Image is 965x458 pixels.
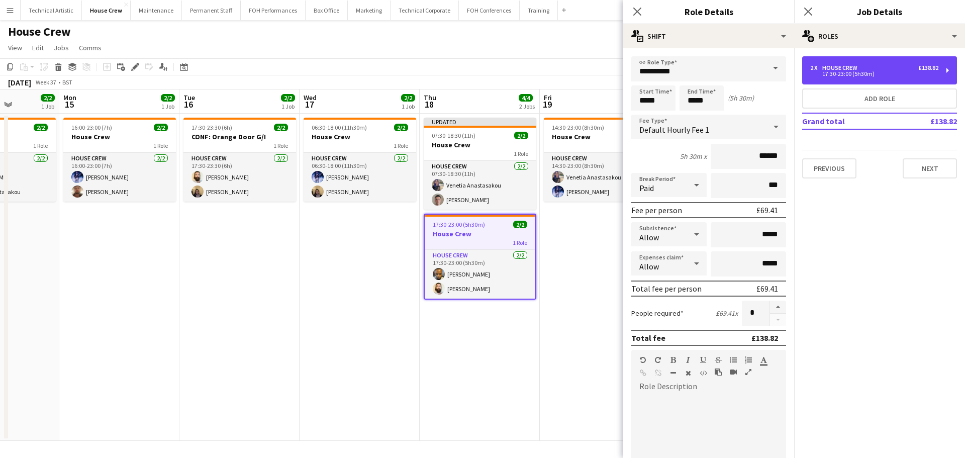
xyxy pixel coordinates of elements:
span: Default Hourly Fee 1 [639,125,709,135]
h3: Role Details [623,5,794,18]
app-job-card: 17:30-23:30 (6h)2/2CONF: Orange Door G/I1 RoleHouse Crew2/217:30-23:30 (6h)[PERSON_NAME][PERSON_N... [183,118,296,202]
button: Underline [700,356,707,364]
span: 2/2 [514,132,528,139]
div: £69.41 [756,205,778,215]
button: Insert video [730,368,737,376]
h3: House Crew [424,140,536,149]
span: Tue [183,93,195,102]
span: 1 Role [514,150,528,157]
a: View [4,41,26,54]
app-card-role: House Crew2/217:30-23:00 (5h30m)[PERSON_NAME][PERSON_NAME] [425,250,535,299]
button: Previous [802,158,856,178]
span: Paid [639,183,654,193]
span: Edit [32,43,44,52]
div: Fee per person [631,205,682,215]
button: Redo [654,356,661,364]
span: 2/2 [154,124,168,131]
button: Box Office [306,1,348,20]
span: 17 [302,99,317,110]
span: Wed [304,93,317,102]
h3: CONF: Orange Door G/I [183,132,296,141]
span: 1 Role [153,142,168,149]
span: Allow [639,232,659,242]
div: Shift [623,24,794,48]
h1: House Crew [8,24,71,39]
span: 1 Role [33,142,48,149]
span: Fri [544,93,552,102]
span: 2/2 [281,94,295,102]
span: 2/2 [274,124,288,131]
span: 1 Role [273,142,288,149]
span: 2/2 [394,124,408,131]
button: Fullscreen [745,368,752,376]
button: Maintenance [131,1,182,20]
button: HTML Code [700,369,707,377]
span: 14:30-23:00 (8h30m) [552,124,604,131]
div: Total fee [631,333,665,343]
h3: House Crew [425,229,535,238]
span: Week 37 [33,78,58,86]
app-job-card: 06:30-18:00 (11h30m)2/2House Crew1 RoleHouse Crew2/206:30-18:00 (11h30m)[PERSON_NAME][PERSON_NAME] [304,118,416,202]
span: 17:30-23:00 (5h30m) [433,221,485,228]
h3: House Crew [304,132,416,141]
div: 1 Job [402,103,415,110]
label: People required [631,309,684,318]
span: 1 Role [513,239,527,246]
button: Italic [685,356,692,364]
a: Comms [75,41,106,54]
button: Technical Corporate [391,1,459,20]
span: Allow [639,261,659,271]
button: Unordered List [730,356,737,364]
span: 2/2 [513,221,527,228]
button: Ordered List [745,356,752,364]
span: 1 Role [394,142,408,149]
div: 1 Job [281,103,295,110]
div: Updated [424,118,536,126]
div: 17:30-23:00 (5h30m)2/2House Crew1 RoleHouse Crew2/217:30-23:00 (5h30m)[PERSON_NAME][PERSON_NAME] [424,214,536,300]
span: 07:30-18:30 (11h) [432,132,475,139]
td: Grand total [802,113,897,129]
div: 1 Job [161,103,174,110]
app-card-role: House Crew2/216:00-23:00 (7h)[PERSON_NAME][PERSON_NAME] [63,153,176,202]
button: FOH Conferences [459,1,520,20]
app-card-role: House Crew2/207:30-18:30 (11h)Venetia Anastasakou[PERSON_NAME] [424,161,536,210]
app-job-card: Updated07:30-18:30 (11h)2/2House Crew1 RoleHouse Crew2/207:30-18:30 (11h)Venetia Anastasakou[PERS... [424,118,536,210]
span: 2/2 [41,94,55,102]
span: Thu [424,93,436,102]
div: [DATE] [8,77,31,87]
div: 2 Jobs [519,103,535,110]
button: Increase [770,301,786,314]
div: 5h 30m x [680,152,707,161]
button: Paste as plain text [715,368,722,376]
div: Roles [794,24,965,48]
button: Technical Artistic [21,1,82,20]
span: 19 [542,99,552,110]
span: 16 [182,99,195,110]
span: 18 [422,99,436,110]
span: View [8,43,22,52]
div: BST [62,78,72,86]
button: Horizontal Line [669,369,677,377]
button: Undo [639,356,646,364]
app-card-role: House Crew2/217:30-23:30 (6h)[PERSON_NAME][PERSON_NAME] [183,153,296,202]
button: Training [520,1,558,20]
span: Mon [63,93,76,102]
button: Permanent Staff [182,1,241,20]
app-job-card: 14:30-23:00 (8h30m)2/2House Crew1 RoleHouse Crew2/214:30-23:00 (8h30m)Venetia Anastasakou[PERSON_... [544,118,656,202]
span: 15 [62,99,76,110]
span: 2/2 [34,124,48,131]
span: 06:30-18:00 (11h30m) [312,124,367,131]
app-card-role: House Crew2/206:30-18:00 (11h30m)[PERSON_NAME][PERSON_NAME] [304,153,416,202]
app-job-card: 16:00-23:00 (7h)2/2House Crew1 RoleHouse Crew2/216:00-23:00 (7h)[PERSON_NAME][PERSON_NAME] [63,118,176,202]
h3: House Crew [544,132,656,141]
td: £138.82 [897,113,957,129]
div: (5h 30m) [728,94,754,103]
div: £69.41 [756,284,778,294]
button: Bold [669,356,677,364]
button: Strikethrough [715,356,722,364]
div: £138.82 [918,64,938,71]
